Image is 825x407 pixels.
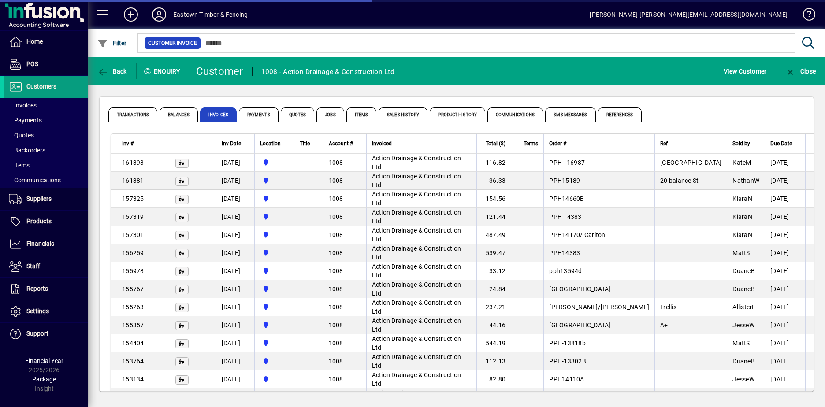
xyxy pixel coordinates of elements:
a: Home [4,31,88,53]
td: 44.16 [476,316,518,334]
button: Close [783,63,818,79]
td: [DATE] [216,190,254,208]
div: Sold by [732,139,759,148]
td: 154.56 [476,190,518,208]
span: JesseW [732,376,754,383]
td: [DATE] [216,388,254,407]
span: Invoices [9,102,37,109]
a: Payments [4,113,88,128]
div: Ref [660,139,721,148]
span: References [598,107,642,122]
td: 584.03 [476,388,518,407]
span: Holyoake St [260,266,289,276]
td: 121.44 [476,208,518,226]
span: Holyoake St [260,356,289,366]
span: 155978 [122,267,144,274]
span: [GEOGRAPHIC_DATA] [549,322,610,329]
td: 544.19 [476,334,518,352]
span: Holyoake St [260,158,289,167]
a: Invoices [4,98,88,113]
span: PPH-13818b [549,340,586,347]
td: 24.84 [476,280,518,298]
span: PPH14660B [549,195,584,202]
span: Trellis [660,303,676,311]
span: Support [26,330,48,337]
span: Inv Date [222,139,241,148]
td: [DATE] [216,172,254,190]
span: 1008 [329,358,343,365]
div: Title [300,139,318,148]
div: Inv Date [222,139,249,148]
span: 1008 [329,322,343,329]
span: 1008 [329,195,343,202]
span: Invoiced [372,139,392,148]
div: [PERSON_NAME] [PERSON_NAME][EMAIL_ADDRESS][DOMAIN_NAME] [590,7,788,22]
span: AllisterL [732,303,755,311]
span: Sales History [379,107,427,122]
span: DuaneB [732,285,755,292]
span: Home [26,38,43,45]
td: 82.80 [476,370,518,388]
span: Transactions [108,107,157,122]
div: Inv # [122,139,189,148]
a: Quotes [4,128,88,143]
span: PPH-13302B [549,358,586,365]
span: Invoices [200,107,237,122]
a: Suppliers [4,188,88,210]
span: Terms [524,139,538,148]
app-page-header-button: Close enquiry [776,63,825,79]
span: Action Drainage & Construction Ltd [372,281,461,297]
td: 36.33 [476,172,518,190]
span: Action Drainage & Construction Ltd [372,299,461,315]
span: Holyoake St [260,176,289,185]
td: [DATE] [765,154,805,172]
td: [DATE] [765,172,805,190]
div: Order # [549,139,649,148]
a: Products [4,211,88,233]
span: Financial Year [25,357,63,364]
div: Invoiced [372,139,471,148]
td: 33.12 [476,262,518,280]
td: [DATE] [765,190,805,208]
span: View Customer [724,64,766,78]
span: Package [32,376,56,383]
span: Action Drainage & Construction Ltd [372,227,461,243]
span: [GEOGRAPHIC_DATA] [660,159,721,166]
span: Action Drainage & Construction Ltd [372,209,461,225]
td: [DATE] [216,370,254,388]
span: NathanW [732,177,759,184]
span: [PERSON_NAME]/[PERSON_NAME] [549,303,649,311]
div: Customer [196,64,243,78]
a: Financials [4,233,88,255]
span: Action Drainage & Construction Ltd [372,389,461,405]
td: 112.13 [476,352,518,370]
span: KiaraN [732,213,752,220]
td: [DATE] [216,208,254,226]
span: Action Drainage & Construction Ltd [372,155,461,170]
span: 1008 [329,376,343,383]
span: Quotes [9,132,34,139]
button: View Customer [721,63,769,79]
span: 1008 [329,285,343,292]
span: DuaneB [732,358,755,365]
span: 1008 [329,231,343,238]
span: Items [346,107,377,122]
span: 154404 [122,340,144,347]
span: Action Drainage & Construction Ltd [372,191,461,207]
span: 155357 [122,322,144,329]
span: 155263 [122,303,144,311]
button: Back [95,63,129,79]
span: Title [300,139,310,148]
a: Items [4,158,88,173]
span: Total ($) [486,139,505,148]
span: Payments [9,117,42,124]
span: Holyoake St [260,212,289,222]
td: [DATE] [765,370,805,388]
span: 161381 [122,177,144,184]
span: 1008 [329,213,343,220]
span: KiaraN [732,195,752,202]
span: 156259 [122,249,144,256]
span: Action Drainage & Construction Ltd [372,245,461,261]
span: POS [26,60,38,67]
span: Filter [97,40,127,47]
